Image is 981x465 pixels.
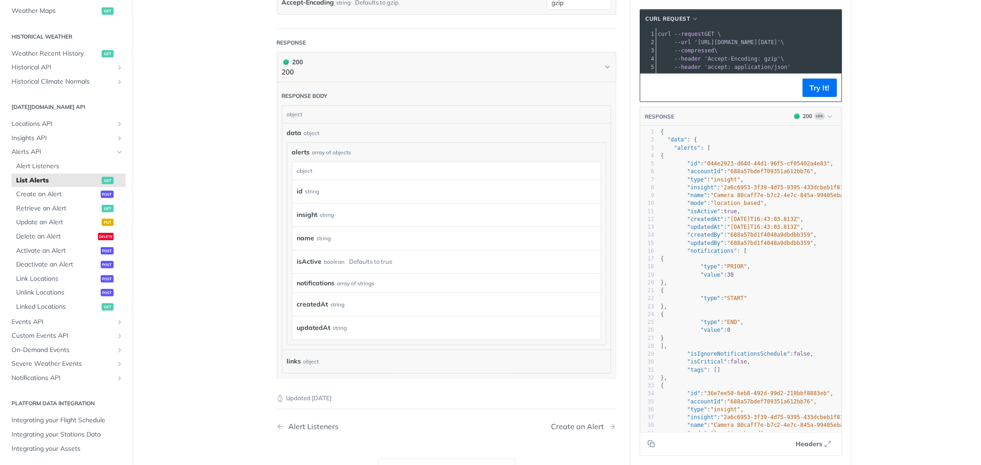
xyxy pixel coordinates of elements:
span: post [101,289,114,296]
span: cURL Request [646,15,690,23]
span: "accountId" [687,398,723,405]
span: "PRIOR" [724,263,747,270]
span: : , [661,208,741,215]
div: 4 [640,55,656,63]
span: Custom Events API [11,331,114,340]
div: 3 [640,46,656,55]
span: { [661,382,664,389]
span: "name" [687,422,707,428]
span: "2a6c6953-3f39-4d75-9395-433dcbeb1f81" [721,414,847,420]
span: : [661,272,734,278]
button: Show subpages for Custom Events API [116,332,123,340]
div: 5 [640,63,656,71]
span: : , [661,351,814,357]
span: : [661,327,731,333]
button: Copy to clipboard [645,437,658,451]
span: On-Demand Events [11,346,114,355]
span: : , [661,398,817,405]
span: List Alerts [16,176,99,185]
div: 19 [640,271,654,279]
button: Show subpages for Events API [116,318,123,326]
button: Show subpages for Severe Weather Events [116,360,123,368]
button: Headers [791,437,837,451]
span: "mode" [687,200,707,206]
a: Weather Recent Historyget [7,47,126,61]
h2: Platform DATA integration [7,399,126,408]
span: GET \ [658,31,721,37]
div: 34 [640,390,654,397]
span: Create an Alert [16,190,98,199]
span: get [102,50,114,57]
span: "START" [724,295,747,301]
a: Integrating your Flight Schedule [7,414,126,427]
button: Try It! [803,79,837,97]
div: 23 [640,303,654,311]
div: object [304,129,320,137]
button: Show subpages for Insights API [116,135,123,142]
span: "type" [687,176,707,183]
a: List Alertsget [11,174,126,187]
span: Deactivate an Alert [16,260,98,269]
button: cURL Request [643,14,702,23]
div: 35 [640,398,654,406]
a: Create an Alertpost [11,187,126,201]
div: object [282,106,608,123]
button: RESPONSE [645,112,675,121]
span: : , [661,192,883,198]
span: }, [661,303,668,310]
div: 2 [640,38,656,46]
span: "location_based" [711,430,764,437]
a: Unlink Locationspost [11,286,126,300]
svg: Chevron [604,63,611,71]
label: id [297,185,303,198]
span: "688a57bd1f4048a9dbdbb359" [727,232,814,238]
span: : , [661,240,817,246]
h2: [DATE][DOMAIN_NAME] API [7,103,126,111]
span: "type" [700,295,720,301]
span: "insight" [687,184,717,191]
span: Historical API [11,63,114,72]
span: "location_based" [711,200,764,206]
label: updatedAt [297,321,331,335]
span: : , [661,160,834,167]
span: : [ [661,145,711,151]
span: --url [675,39,691,45]
span: : , [661,168,817,175]
span: "688a57bdef709351a612bb76" [727,398,814,405]
div: 2 [640,136,654,144]
a: Retrieve an Alertget [11,202,126,215]
span: 30 [727,272,734,278]
span: "updatedAt" [687,224,723,230]
div: 24 [640,311,654,318]
span: curl [658,31,671,37]
div: boolean [324,255,345,268]
span: "createdAt" [687,216,723,222]
div: 20 [640,279,654,287]
span: Historical Climate Normals [11,77,114,86]
div: string [331,298,345,311]
span: "[DATE]T16:43:03.813Z" [727,224,800,230]
span: "isActive" [687,208,720,215]
span: { [661,255,664,262]
a: Linked Locationsget [11,300,126,314]
span: get [102,177,114,184]
span: "insight" [687,414,717,420]
span: Log [815,113,825,120]
span: : , [661,200,767,206]
span: --header [675,56,701,62]
div: object [293,162,598,180]
span: Integrating your Flight Schedule [11,416,123,425]
a: Integrating your Stations Data [7,428,126,442]
button: Show subpages for Historical Climate Normals [116,78,123,85]
span: Weather Maps [11,6,99,16]
span: "END" [724,319,740,325]
span: Insights API [11,134,114,143]
span: Notifications API [11,374,114,383]
div: array of objects [312,148,351,157]
span: : , [661,358,751,365]
button: Show subpages for Notifications API [116,374,123,382]
span: \ [658,56,785,62]
button: Show subpages for On-Demand Events [116,346,123,354]
div: array of strings [337,279,375,288]
p: Updated [DATE] [277,394,616,403]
